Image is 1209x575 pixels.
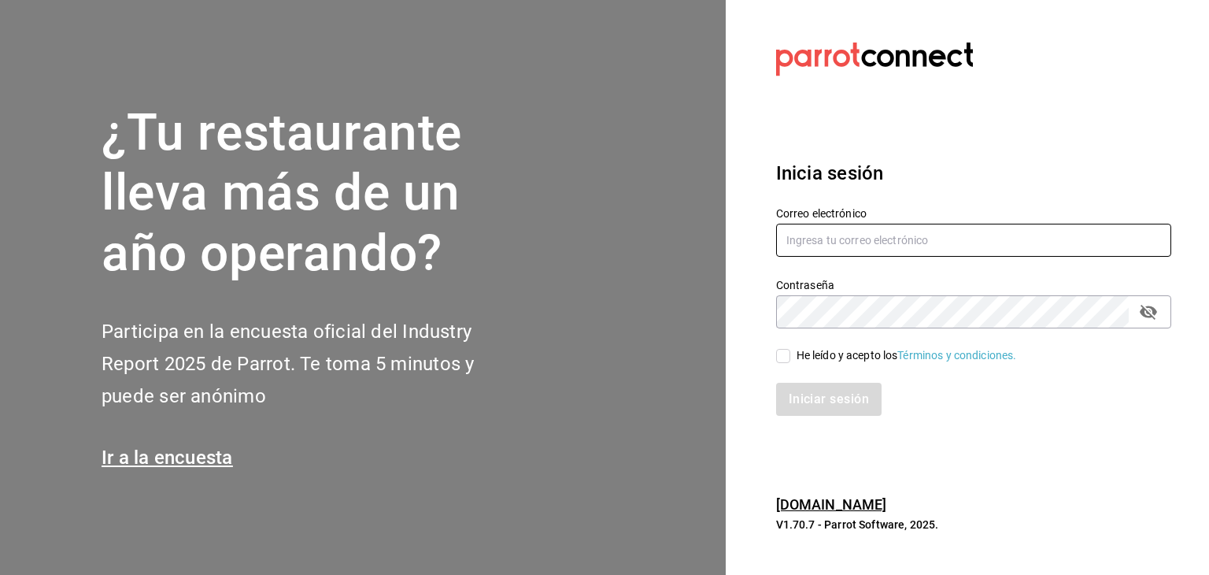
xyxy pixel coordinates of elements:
[102,103,527,284] h1: ¿Tu restaurante lleva más de un año operando?
[1135,299,1162,325] button: passwordField
[797,347,1017,364] div: He leído y acepto los
[776,496,887,513] a: [DOMAIN_NAME]
[776,279,1171,290] label: Contraseña
[776,207,1171,218] label: Correo electrónico
[897,349,1016,362] a: Términos y condiciones.
[776,159,1171,187] h3: Inicia sesión
[102,447,233,469] a: Ir a la encuesta
[776,517,1171,532] p: V1.70.7 - Parrot Software, 2025.
[776,224,1171,257] input: Ingresa tu correo electrónico
[102,316,527,412] h2: Participa en la encuesta oficial del Industry Report 2025 de Parrot. Te toma 5 minutos y puede se...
